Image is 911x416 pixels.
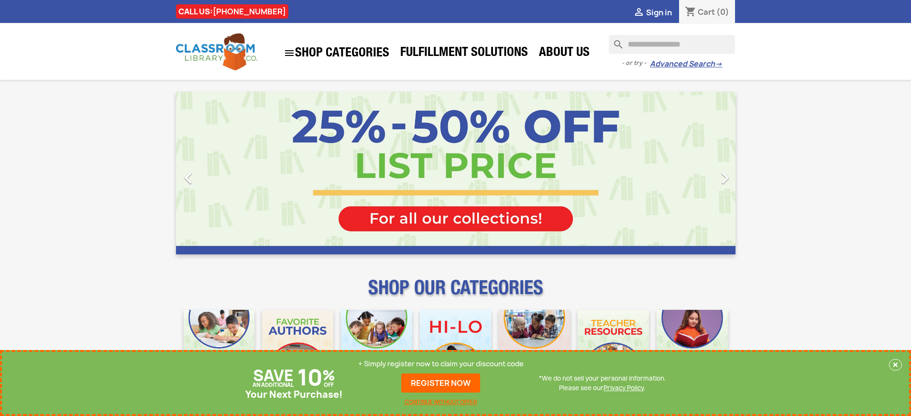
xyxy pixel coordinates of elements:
img: Classroom Library Company [176,33,257,70]
a: Fulfillment Solutions [395,44,533,63]
i:  [284,47,295,59]
i:  [713,166,737,190]
i: shopping_cart [685,7,696,18]
img: CLC_Teacher_Resources_Mobile.jpg [578,310,649,381]
p: SHOP OUR CATEGORIES [176,285,735,302]
span: - or try - [622,58,650,68]
div: CALL US: [176,4,288,19]
img: CLC_Fiction_Nonfiction_Mobile.jpg [499,310,570,381]
a: Previous [176,92,260,254]
a: Advanced Search→ [650,59,722,69]
i:  [633,7,645,19]
span: Cart [698,7,715,17]
span: Sign in [646,7,672,18]
ul: Carousel container [176,92,735,254]
i: search [609,35,620,46]
i:  [176,166,200,190]
a: [PHONE_NUMBER] [213,6,286,17]
img: CLC_Dyslexia_Mobile.jpg [657,310,728,381]
img: CLC_Favorite_Authors_Mobile.jpg [262,310,333,381]
span: → [715,59,722,69]
img: CLC_Phonics_And_Decodables_Mobile.jpg [341,310,412,381]
a: SHOP CATEGORIES [279,43,394,64]
a: About Us [534,44,594,63]
img: CLC_HiLo_Mobile.jpg [420,310,491,381]
img: CLC_Bulk_Mobile.jpg [184,310,255,381]
a: Next [651,92,735,254]
input: Search [609,35,735,54]
a:  Sign in [633,7,672,18]
span: (0) [716,7,729,17]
